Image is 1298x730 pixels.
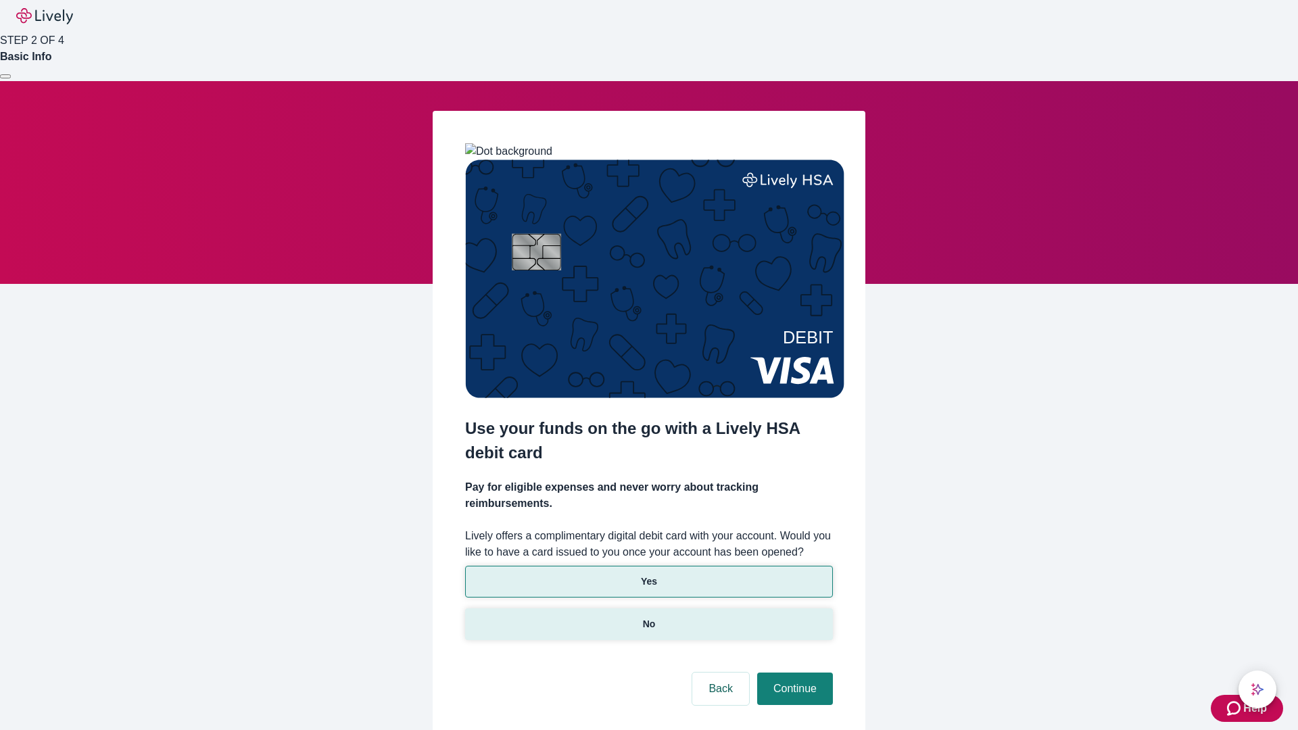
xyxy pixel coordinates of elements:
[1243,700,1267,716] span: Help
[465,479,833,512] h4: Pay for eligible expenses and never worry about tracking reimbursements.
[641,575,657,589] p: Yes
[465,608,833,640] button: No
[1251,683,1264,696] svg: Lively AI Assistant
[692,673,749,705] button: Back
[465,160,844,398] img: Debit card
[465,416,833,465] h2: Use your funds on the go with a Lively HSA debit card
[1239,671,1276,708] button: chat
[465,528,833,560] label: Lively offers a complimentary digital debit card with your account. Would you like to have a card...
[757,673,833,705] button: Continue
[465,143,552,160] img: Dot background
[465,566,833,598] button: Yes
[643,617,656,631] p: No
[1211,695,1283,722] button: Zendesk support iconHelp
[16,8,73,24] img: Lively
[1227,700,1243,716] svg: Zendesk support icon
